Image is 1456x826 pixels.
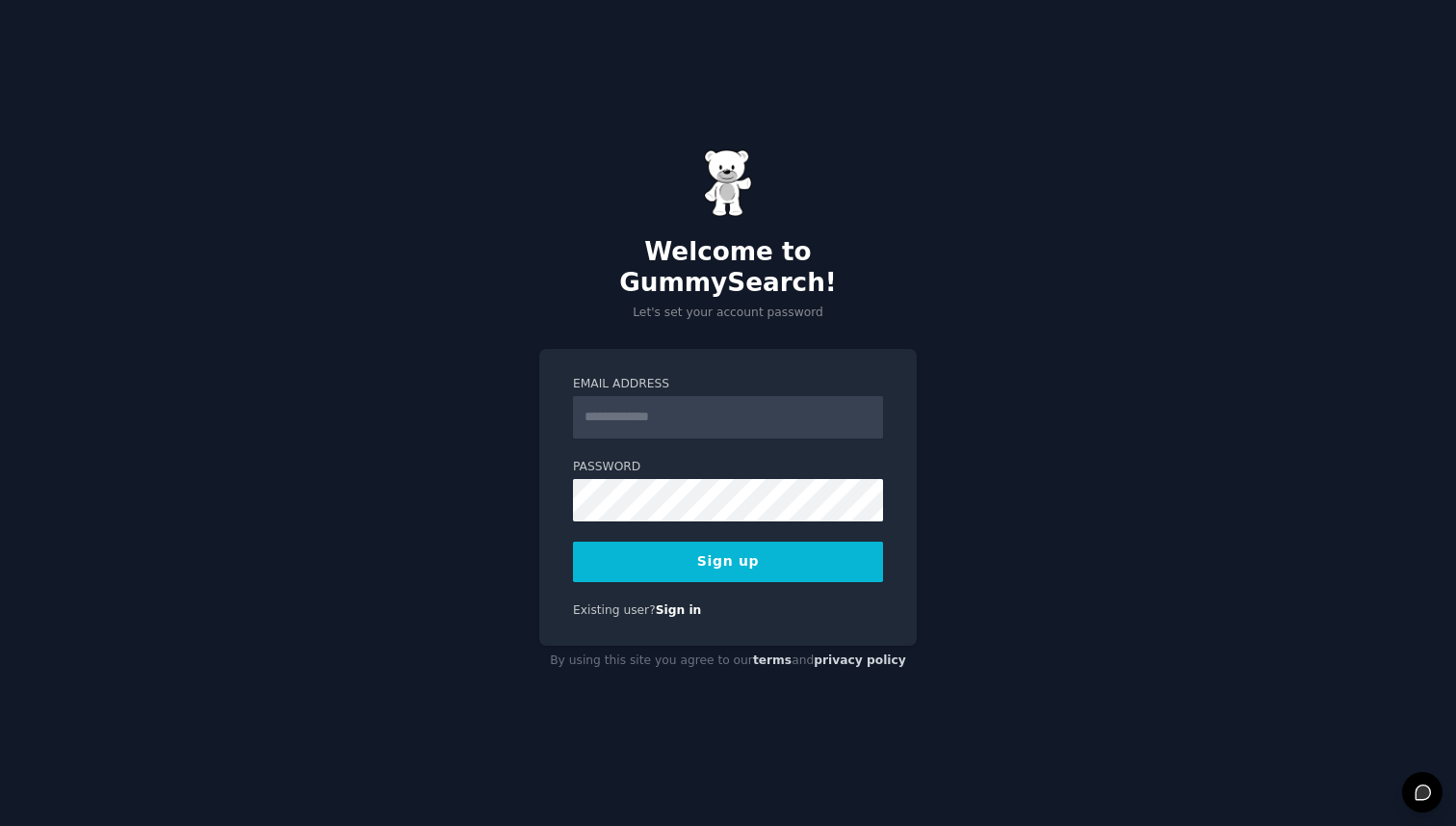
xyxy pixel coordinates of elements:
img: Gummy Bear [704,149,752,217]
h2: Welcome to GummySearch! [539,237,917,298]
a: Sign in [656,603,702,617]
p: Let's set your account password [539,305,917,322]
button: Sign up [573,542,883,582]
div: By using this site you agree to our and [539,646,917,677]
label: Password [573,459,883,476]
label: Email Address [573,376,883,393]
a: privacy policy [814,653,906,667]
a: terms [753,653,792,667]
span: Existing user? [573,603,656,617]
